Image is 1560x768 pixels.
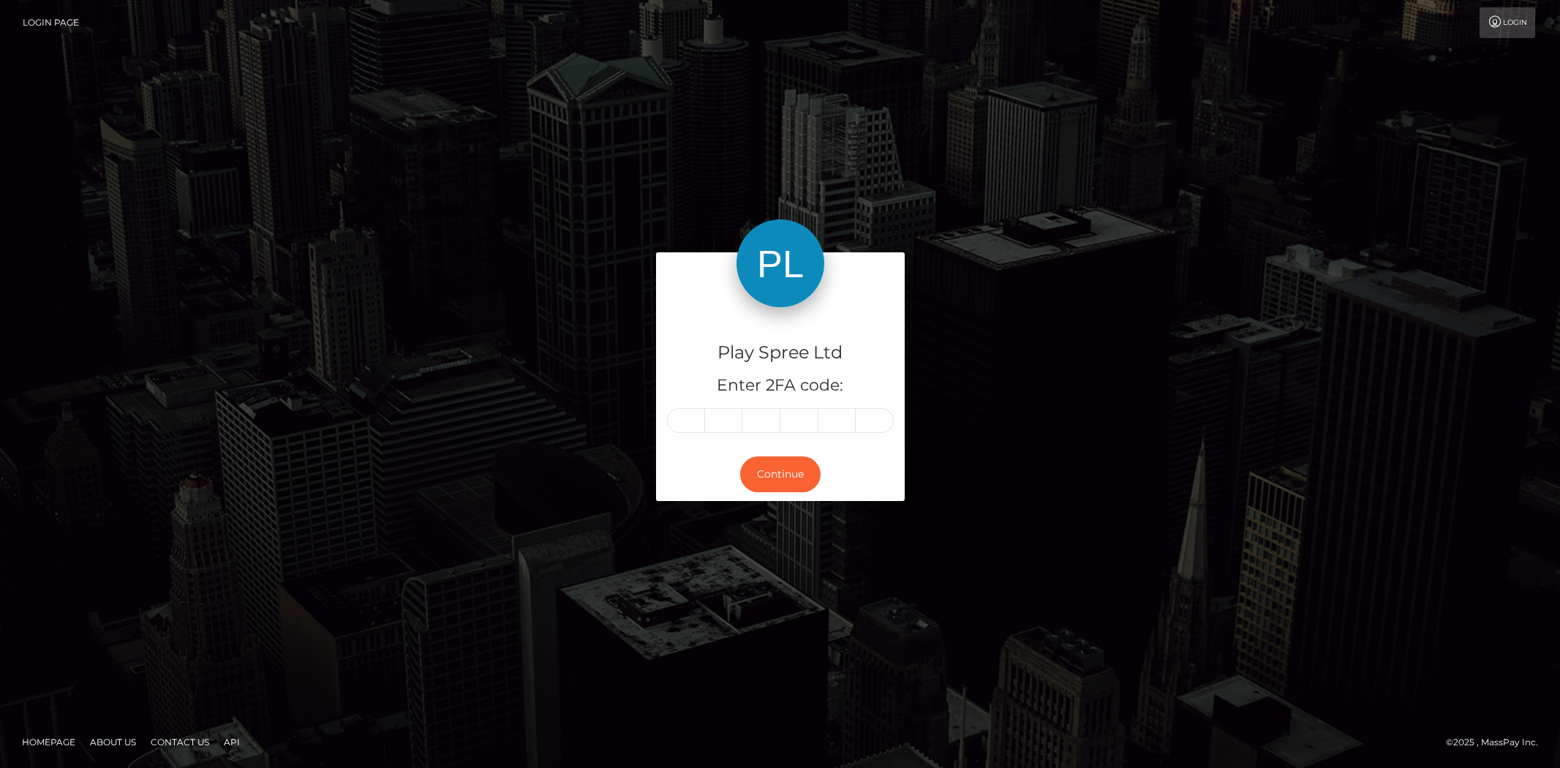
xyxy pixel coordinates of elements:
a: Homepage [16,731,81,753]
img: Play Spree Ltd [736,219,824,307]
a: API [218,731,246,753]
a: Login [1480,7,1535,38]
a: About Us [84,731,142,753]
a: Login Page [23,7,79,38]
h5: Enter 2FA code: [667,374,894,397]
button: Continue [740,456,821,492]
a: Contact Us [145,731,215,753]
h4: Play Spree Ltd [667,340,894,366]
div: © 2025 , MassPay Inc. [1446,734,1549,750]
